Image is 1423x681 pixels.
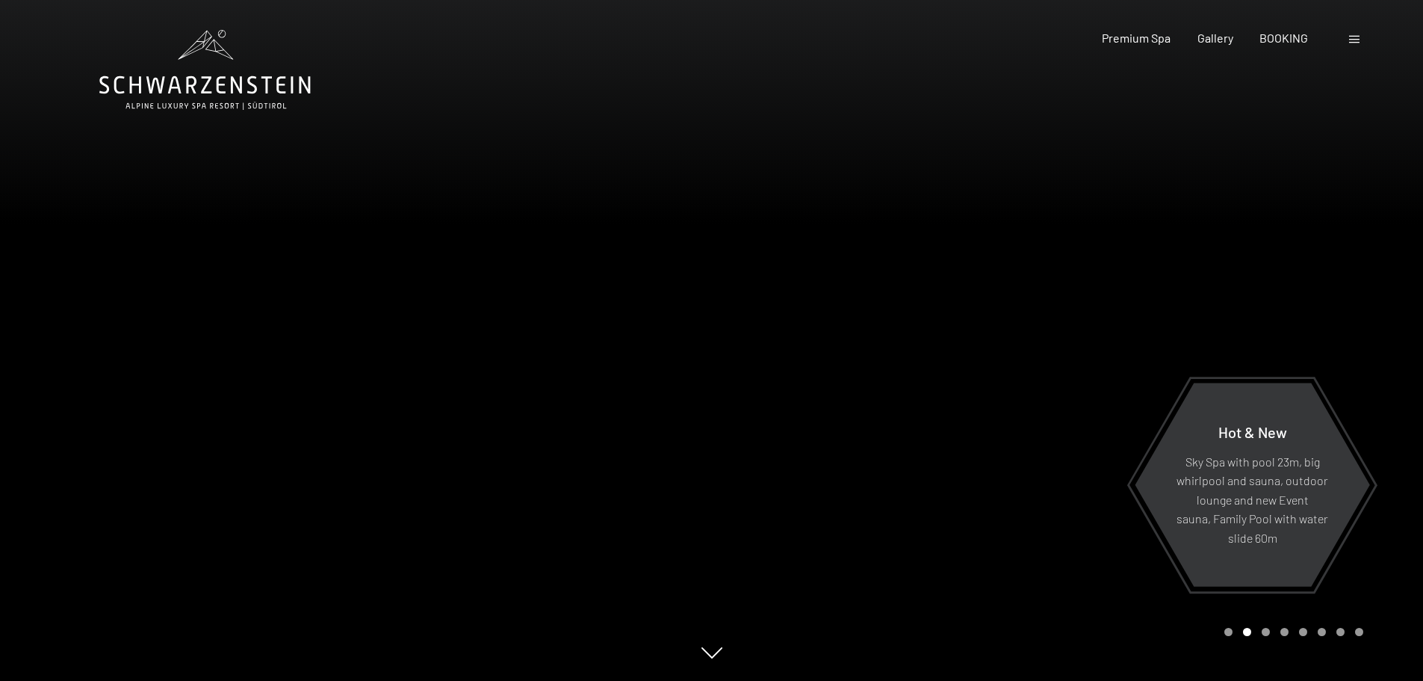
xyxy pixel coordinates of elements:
[1218,422,1287,440] span: Hot & New
[1102,31,1171,45] a: Premium Spa
[1219,628,1363,636] div: Carousel Pagination
[1355,628,1363,636] div: Carousel Page 8
[1318,628,1326,636] div: Carousel Page 6
[1134,382,1371,588] a: Hot & New Sky Spa with pool 23m, big whirlpool and sauna, outdoor lounge and new Event sauna, Fam...
[1171,452,1333,547] p: Sky Spa with pool 23m, big whirlpool and sauna, outdoor lounge and new Event sauna, Family Pool w...
[1243,628,1251,636] div: Carousel Page 2 (Current Slide)
[1262,628,1270,636] div: Carousel Page 3
[1280,628,1289,636] div: Carousel Page 4
[1259,31,1308,45] a: BOOKING
[1224,628,1233,636] div: Carousel Page 1
[1336,628,1345,636] div: Carousel Page 7
[1299,628,1307,636] div: Carousel Page 5
[1197,31,1233,45] a: Gallery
